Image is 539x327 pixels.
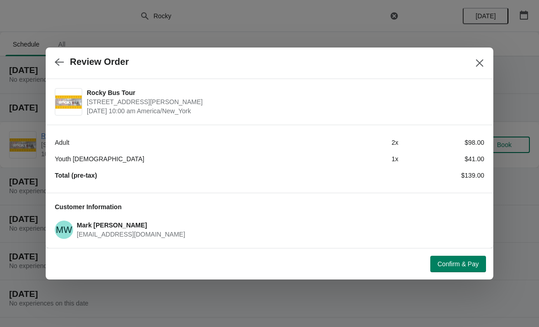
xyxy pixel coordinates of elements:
[398,154,484,163] div: $41.00
[70,57,129,67] h2: Review Order
[471,55,488,71] button: Close
[312,138,398,147] div: 2 x
[87,97,480,106] span: [STREET_ADDRESS][PERSON_NAME]
[55,172,97,179] strong: Total (pre-tax)
[312,154,398,163] div: 1 x
[56,225,72,235] text: MW
[55,221,73,239] span: Mark
[55,138,312,147] div: Adult
[87,88,480,97] span: Rocky Bus Tour
[55,154,312,163] div: Youth [DEMOGRAPHIC_DATA]
[55,203,122,211] span: Customer Information
[77,231,185,238] span: [EMAIL_ADDRESS][DOMAIN_NAME]
[87,106,480,116] span: [DATE] 10:00 am America/New_York
[77,222,147,229] span: Mark [PERSON_NAME]
[398,138,484,147] div: $98.00
[398,171,484,180] div: $139.00
[438,260,479,268] span: Confirm & Pay
[55,95,82,109] img: Rocky Bus Tour | 2501 Benjamin Franklin Pkwy, Philadelphia, PA 19130, USA | August 23 | 10:00 am ...
[430,256,486,272] button: Confirm & Pay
